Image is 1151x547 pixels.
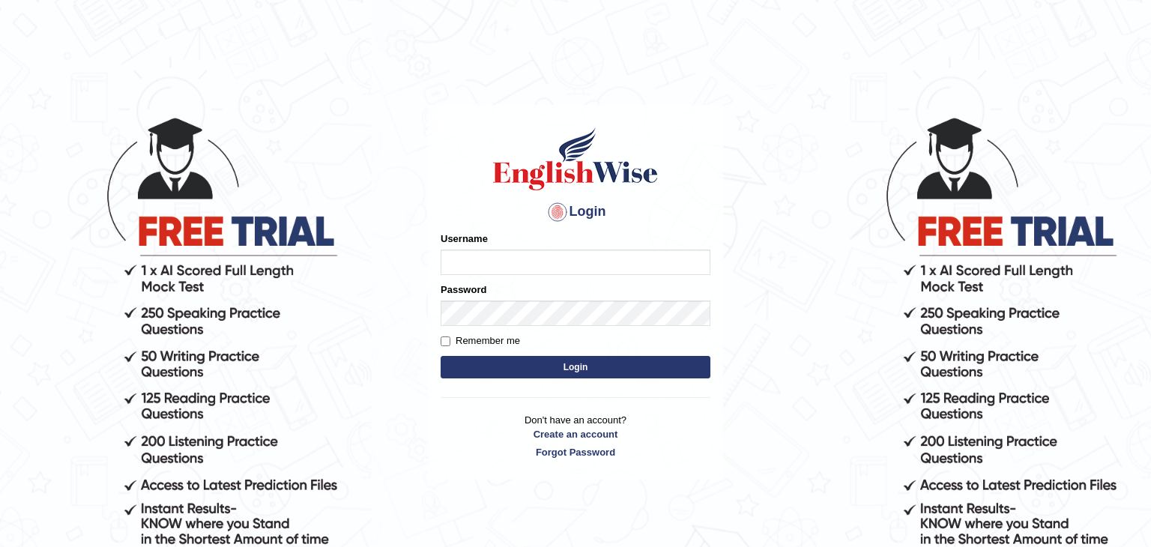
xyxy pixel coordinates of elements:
label: Username [441,232,488,246]
label: Password [441,282,486,297]
p: Don't have an account? [441,413,710,459]
button: Login [441,356,710,378]
a: Forgot Password [441,445,710,459]
label: Remember me [441,333,520,348]
h4: Login [441,200,710,224]
a: Create an account [441,427,710,441]
input: Remember me [441,336,450,346]
img: Logo of English Wise sign in for intelligent practice with AI [490,125,661,193]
